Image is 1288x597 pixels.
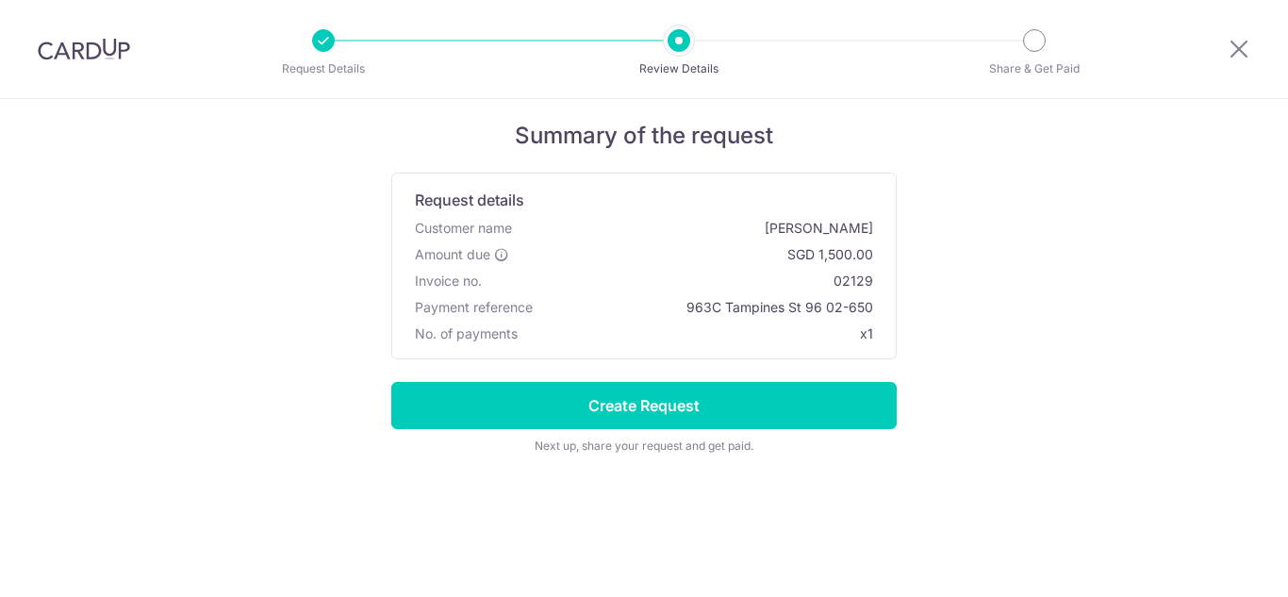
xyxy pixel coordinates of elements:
span: 963C Tampines St 96 02-650 [540,298,873,317]
img: CardUp [38,38,130,60]
p: Request Details [254,59,393,78]
span: Customer name [415,219,512,238]
span: Payment reference [415,298,533,317]
label: Amount due [415,245,509,264]
iframe: 打开一个小组件，您可以在其中找到更多信息 [1171,540,1269,588]
span: x1 [860,325,873,341]
input: Create Request [391,382,897,429]
p: Share & Get Paid [965,59,1104,78]
span: Request details [415,189,524,211]
span: [PERSON_NAME] [520,219,873,238]
h5: Summary of the request [391,122,897,150]
span: Invoice no. [415,272,482,290]
div: Next up, share your request and get paid. [391,437,897,456]
span: 02129 [489,272,873,290]
span: SGD 1,500.00 [517,245,873,264]
span: No. of payments [415,324,518,343]
p: Review Details [609,59,749,78]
